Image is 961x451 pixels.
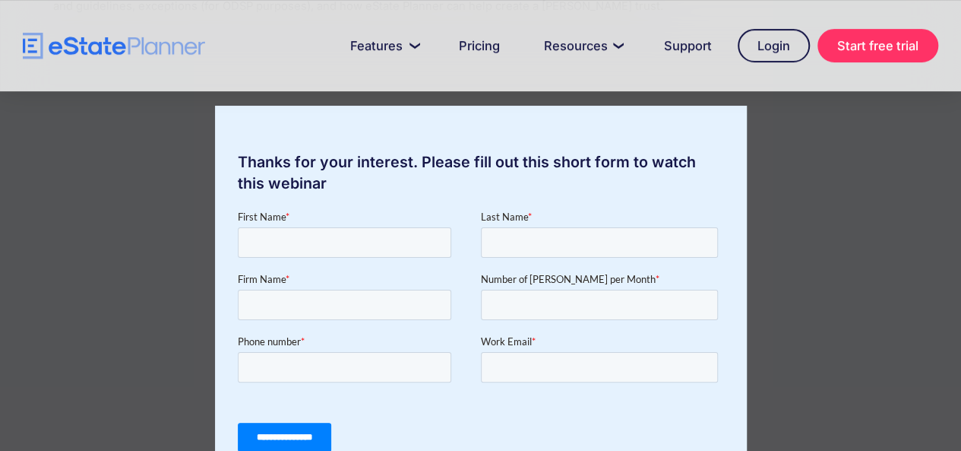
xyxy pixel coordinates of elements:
[738,29,810,62] a: Login
[215,151,747,194] div: Thanks for your interest. Please fill out this short form to watch this webinar
[817,29,938,62] a: Start free trial
[332,30,433,61] a: Features
[23,33,205,59] a: home
[646,30,730,61] a: Support
[526,30,638,61] a: Resources
[441,30,518,61] a: Pricing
